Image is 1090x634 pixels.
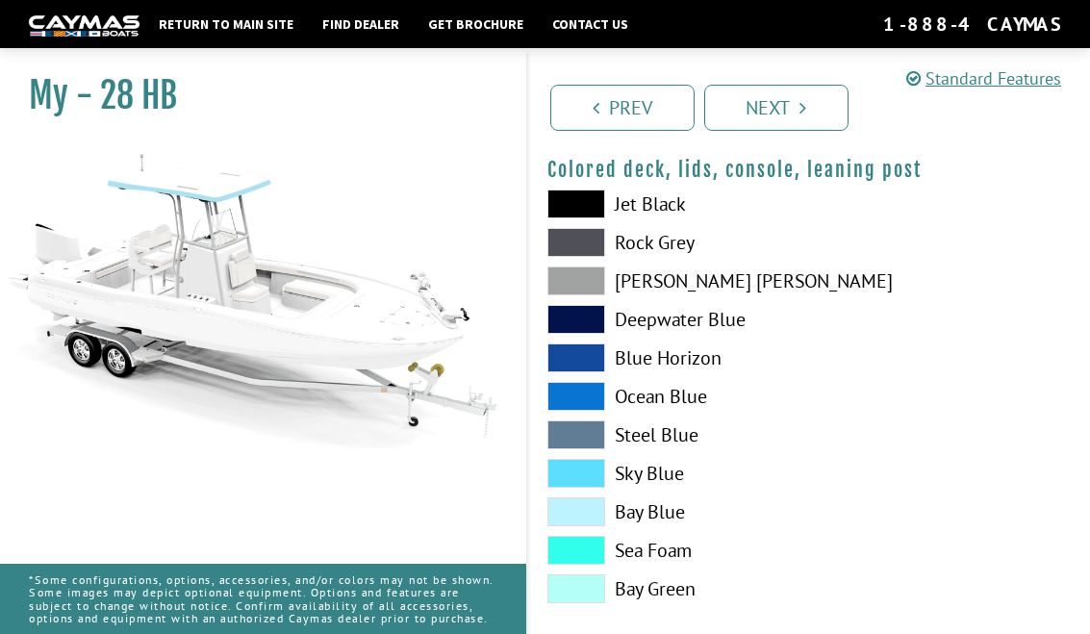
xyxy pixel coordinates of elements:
a: Contact Us [543,12,638,37]
label: Bay Green [547,574,790,603]
label: [PERSON_NAME] [PERSON_NAME] [547,266,790,295]
a: Return to main site [149,12,303,37]
a: Next [704,85,849,131]
label: Rock Grey [547,228,790,257]
h4: Colored deck, lids, console, leaning post [547,158,1072,182]
img: white-logo-c9c8dbefe5ff5ceceb0f0178aa75bf4bb51f6bca0971e226c86eb53dfe498488.png [29,15,139,36]
h1: My - 28 HB [29,74,478,117]
p: *Some configurations, options, accessories, and/or colors may not be shown. Some images may depic... [29,564,497,634]
label: Sea Foam [547,536,790,565]
div: 1-888-4CAYMAS [883,12,1061,37]
label: Deepwater Blue [547,305,790,334]
label: Ocean Blue [547,382,790,411]
label: Sky Blue [547,459,790,488]
a: Find Dealer [313,12,409,37]
label: Jet Black [547,190,790,218]
label: Blue Horizon [547,343,790,372]
label: Steel Blue [547,420,790,449]
a: Standard Features [906,67,1061,89]
a: Get Brochure [418,12,533,37]
label: Bay Blue [547,497,790,526]
a: Prev [550,85,695,131]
